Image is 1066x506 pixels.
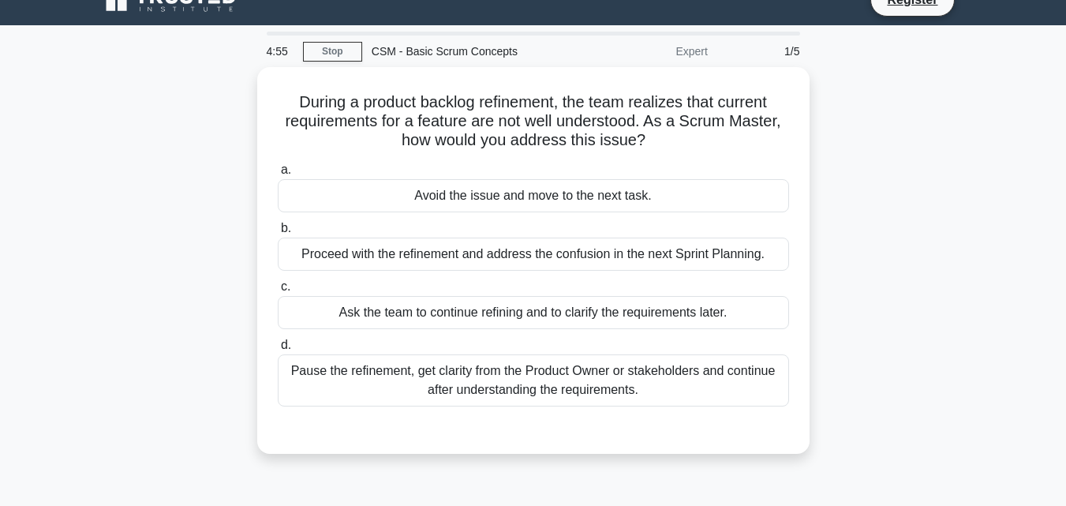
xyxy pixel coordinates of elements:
[278,354,789,407] div: Pause the refinement, get clarity from the Product Owner or stakeholders and continue after under...
[717,36,810,67] div: 1/5
[281,221,291,234] span: b.
[362,36,579,67] div: CSM - Basic Scrum Concepts
[278,179,789,212] div: Avoid the issue and move to the next task.
[281,279,290,293] span: c.
[579,36,717,67] div: Expert
[303,42,362,62] a: Stop
[278,296,789,329] div: Ask the team to continue refining and to clarify the requirements later.
[276,92,791,151] h5: During a product backlog refinement, the team realizes that current requirements for a feature ar...
[278,238,789,271] div: Proceed with the refinement and address the confusion in the next Sprint Planning.
[257,36,303,67] div: 4:55
[281,338,291,351] span: d.
[281,163,291,176] span: a.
